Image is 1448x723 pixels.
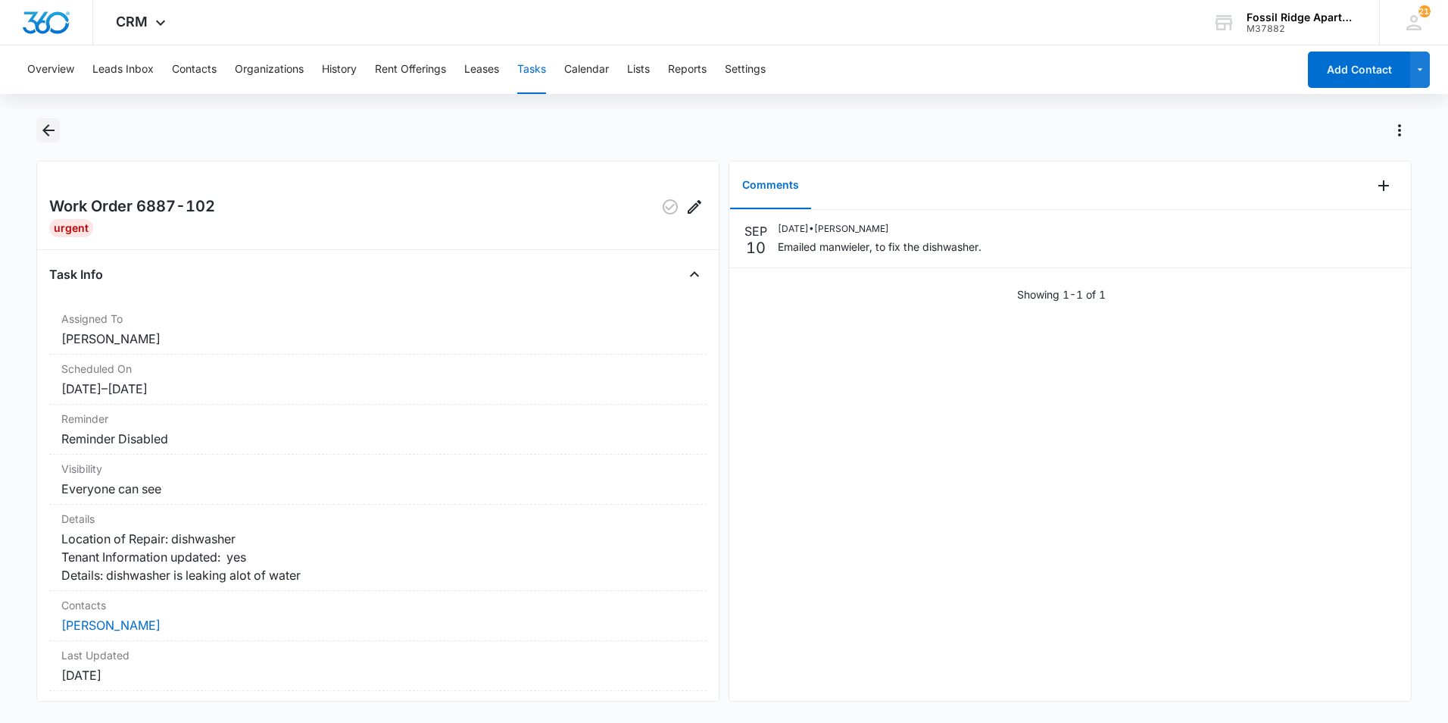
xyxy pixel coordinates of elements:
[49,305,707,355] div: Assigned To[PERSON_NAME]
[682,262,707,286] button: Close
[564,45,609,94] button: Calendar
[61,480,694,498] dd: Everyone can see
[92,45,154,94] button: Leads Inbox
[61,461,694,477] dt: Visibility
[49,455,707,505] div: VisibilityEveryone can see
[517,45,546,94] button: Tasks
[1418,5,1431,17] div: notifications count
[61,361,694,377] dt: Scheduled On
[61,666,694,684] dd: [DATE]
[61,411,694,427] dt: Reminder
[464,45,499,94] button: Leases
[1247,23,1357,34] div: account id
[61,618,161,633] a: [PERSON_NAME]
[746,240,766,255] p: 10
[61,697,694,713] dt: Created On
[1387,118,1412,142] button: Actions
[172,45,217,94] button: Contacts
[61,311,694,327] dt: Assigned To
[49,505,707,591] div: DetailsLocation of Repair: dishwasher Tenant Information updated: yes Details: dishwasher is leak...
[744,222,767,240] p: SEP
[36,118,60,142] button: Back
[61,430,694,448] dd: Reminder Disabled
[61,530,694,584] dd: Location of Repair: dishwasher Tenant Information updated: yes Details: dishwasher is leaking alo...
[1418,5,1431,17] span: 213
[27,45,74,94] button: Overview
[49,219,93,237] div: Urgent
[1372,174,1396,198] button: Add Comment
[778,239,981,255] p: Emailed manwieler, to fix the dishwasher.
[668,45,707,94] button: Reports
[730,162,811,209] button: Comments
[322,45,357,94] button: History
[61,597,694,613] dt: Contacts
[375,45,446,94] button: Rent Offerings
[49,265,103,283] h4: Task Info
[725,45,766,94] button: Settings
[682,195,707,219] button: Edit
[49,591,707,641] div: Contacts[PERSON_NAME]
[1247,11,1357,23] div: account name
[116,14,148,30] span: CRM
[61,647,694,663] dt: Last Updated
[61,511,694,527] dt: Details
[235,45,304,94] button: Organizations
[778,222,981,236] p: [DATE] • [PERSON_NAME]
[61,380,694,398] dd: [DATE] – [DATE]
[49,355,707,405] div: Scheduled On[DATE]–[DATE]
[49,405,707,455] div: ReminderReminder Disabled
[1308,52,1410,88] button: Add Contact
[49,195,215,219] h2: Work Order 6887-102
[49,641,707,691] div: Last Updated[DATE]
[61,330,694,348] dd: [PERSON_NAME]
[627,45,650,94] button: Lists
[1017,286,1106,302] p: Showing 1-1 of 1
